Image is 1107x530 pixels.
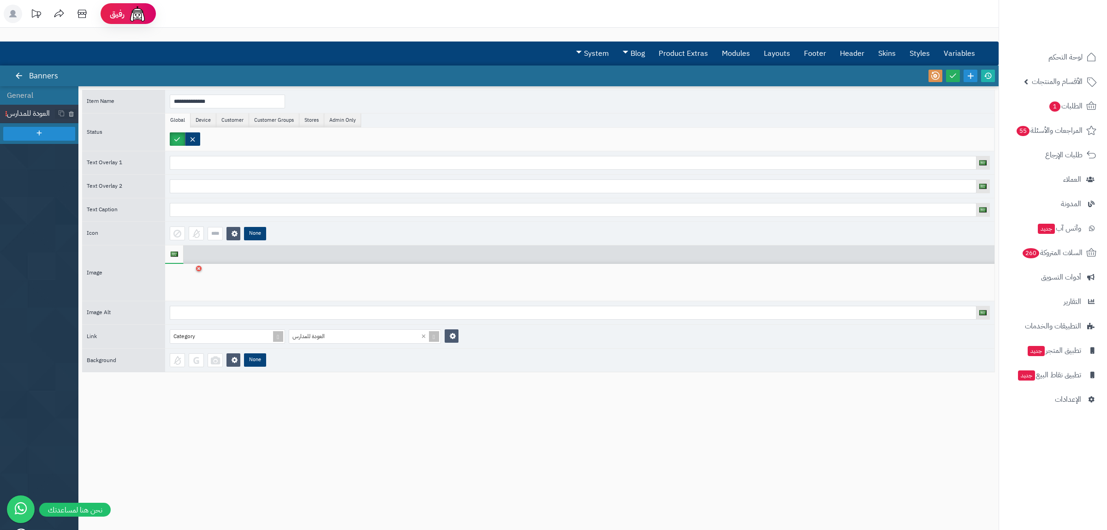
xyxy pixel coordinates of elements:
span: المراجعات والأسئلة [1016,124,1083,137]
span: جديد [1018,370,1035,381]
a: تطبيق المتجرجديد [1005,339,1101,362]
span: العودة للمدارس [7,108,55,119]
a: الطلبات1 [1005,95,1101,117]
div: العودة للمدارس [289,330,430,343]
span: وآتس آب [1037,222,1081,235]
span: Category [173,332,195,340]
span: تطبيق المتجر [1027,344,1081,357]
a: Footer [797,42,833,65]
li: Customer [216,113,249,127]
span: Icon [87,229,98,237]
span: طلبات الإرجاع [1045,149,1083,161]
a: Skins [871,42,903,65]
a: Blog [616,42,652,65]
a: السلات المتروكة260 [1005,242,1101,264]
a: لوحة التحكم [1005,46,1101,68]
a: System [569,42,616,65]
span: Image Alt [87,308,111,316]
img: ai-face.png [128,5,147,23]
img: العربية [979,184,987,189]
span: الأقسام والمنتجات [1032,75,1083,88]
a: التطبيقات والخدمات [1005,315,1101,337]
span: الطلبات [1048,100,1083,113]
a: Modules [715,42,757,65]
a: العملاء [1005,168,1101,191]
li: Admin Only [324,113,361,127]
li: Global [165,113,190,127]
span: Image [87,268,102,277]
a: Layouts [757,42,797,65]
div: Banners [17,66,67,86]
span: Text Overlay 1 [87,158,122,167]
span: Item Name [87,97,114,105]
span: العودة للمدارس [292,332,325,340]
a: Variables [937,42,982,65]
img: العربية [979,310,987,316]
span: رفيق [110,8,125,19]
a: وآتس آبجديد [1005,217,1101,239]
span: الإعدادات [1055,393,1081,406]
a: Styles [903,42,937,65]
label: None [244,353,266,367]
li: Stores [299,113,324,127]
span: التقارير [1064,295,1081,308]
span: Status [87,128,102,136]
span: 55 [1017,126,1030,136]
a: أدوات التسويق [1005,266,1101,288]
a: المدونة [1005,193,1101,215]
span: السلات المتروكة [1022,246,1083,259]
a: طلبات الإرجاع [1005,144,1101,166]
a: Product Extras [652,42,715,65]
span: Text Caption [87,205,118,214]
span: جديد [1038,224,1055,234]
a: تحديثات المنصة [24,5,48,25]
a: Header [833,42,871,65]
li: Customer Groups [249,113,299,127]
span: Text Overlay 2 [87,182,122,190]
span: التطبيقات والخدمات [1025,320,1081,333]
a: التقارير [1005,291,1101,313]
span: Clear value [420,330,428,343]
span: تطبيق نقاط البيع [1017,369,1081,381]
li: Device [190,113,216,127]
span: العملاء [1063,173,1081,186]
span: 260 [1023,248,1039,258]
span: Link [87,332,97,340]
span: 1 [1049,101,1060,112]
span: المدونة [1061,197,1081,210]
img: العربية [979,208,987,213]
span: جديد [1028,346,1045,356]
span: Background [87,356,116,364]
span: أدوات التسويق [1041,271,1081,284]
img: العربية [171,252,178,257]
span: × [421,332,426,340]
a: الإعدادات [1005,388,1101,411]
label: None [244,227,266,240]
span: لوحة التحكم [1048,51,1083,64]
a: تطبيق نقاط البيعجديد [1005,364,1101,386]
a: المراجعات والأسئلة55 [1005,119,1101,142]
img: العربية [979,161,987,166]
